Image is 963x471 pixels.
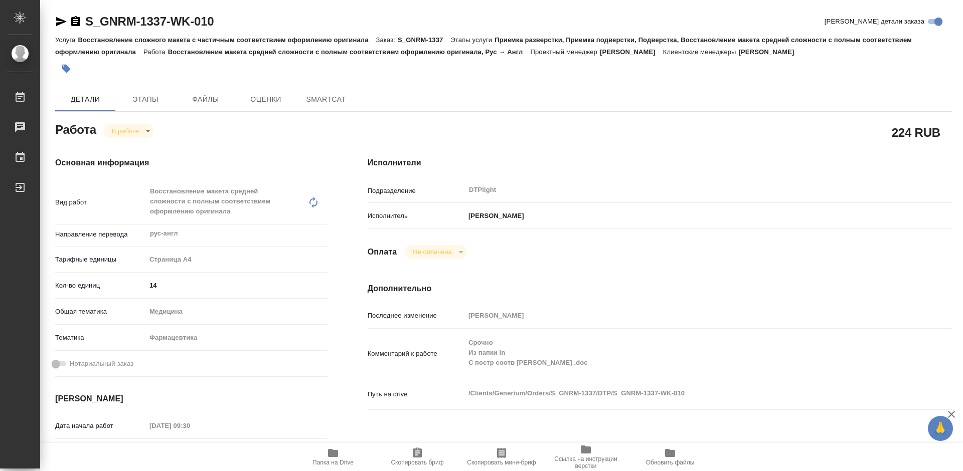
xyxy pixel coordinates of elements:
span: Файлы [182,93,230,106]
p: Дата начала работ [55,421,146,431]
button: Добавить тэг [55,58,77,80]
h4: Оплата [368,246,397,258]
p: Клиентские менеджеры [663,48,739,56]
input: Пустое поле [465,308,903,323]
p: Работа [143,48,168,56]
span: Папка на Drive [312,459,354,466]
button: 🙏 [928,416,953,441]
p: [PERSON_NAME] [600,48,663,56]
span: [PERSON_NAME] детали заказа [825,17,924,27]
button: Скопировать мини-бриф [459,443,544,471]
button: В работе [109,127,142,135]
p: Этапы услуги [450,36,495,44]
h4: Исполнители [368,157,952,169]
p: S_GNRM-1337 [398,36,450,44]
input: ✎ Введи что-нибудь [146,278,328,293]
div: В работе [104,124,154,138]
h4: Дополнительно [368,283,952,295]
div: Страница А4 [146,251,328,268]
p: Исполнитель [368,211,465,221]
p: [PERSON_NAME] [465,211,524,221]
span: Скопировать мини-бриф [467,459,536,466]
p: Восстановление сложного макета с частичным соответствием оформлению оригинала [78,36,376,44]
div: Медицина [146,303,328,320]
button: Обновить файлы [628,443,712,471]
p: Тарифные единицы [55,255,146,265]
p: Проектный менеджер [530,48,599,56]
button: Скопировать ссылку [70,16,82,28]
p: Вид работ [55,197,146,207]
div: Фармацевтика [146,329,328,346]
p: Заказ: [376,36,398,44]
p: [PERSON_NAME] [739,48,802,56]
span: Нотариальный заказ [70,359,133,369]
p: Комментарий к работе [368,349,465,359]
span: Скопировать бриф [391,459,443,466]
span: SmartCat [302,93,350,106]
p: Кол-во единиц [55,281,146,291]
p: Общая тематика [55,307,146,317]
p: Направление перевода [55,229,146,240]
button: Скопировать бриф [375,443,459,471]
div: В работе [405,245,466,259]
textarea: /Clients/Generium/Orders/S_GNRM-1337/DTP/S_GNRM-1337-WK-010 [465,385,903,402]
button: Папка на Drive [291,443,375,471]
p: Тематика [55,333,146,343]
p: Последнее изменение [368,311,465,321]
a: S_GNRM-1337-WK-010 [85,15,214,28]
textarea: Срочно Из папки in С постр соотв [PERSON_NAME] .doc [465,334,903,371]
span: Этапы [121,93,170,106]
p: Услуга [55,36,78,44]
input: Пустое поле [146,418,234,433]
h2: 224 RUB [892,124,940,141]
span: Детали [61,93,109,106]
p: Подразделение [368,186,465,196]
button: Ссылка на инструкции верстки [544,443,628,471]
span: Оценки [242,93,290,106]
p: Путь на drive [368,389,465,399]
p: Восстановление макета средней сложности с полным соответствием оформлению оригинала, Рус → Англ [168,48,531,56]
button: Не оплачена [410,248,454,256]
button: Скопировать ссылку для ЯМессенджера [55,16,67,28]
span: Обновить файлы [646,459,695,466]
h4: [PERSON_NAME] [55,393,328,405]
h2: Работа [55,120,96,138]
h4: Основная информация [55,157,328,169]
span: Ссылка на инструкции верстки [550,455,622,469]
span: 🙏 [932,418,949,439]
